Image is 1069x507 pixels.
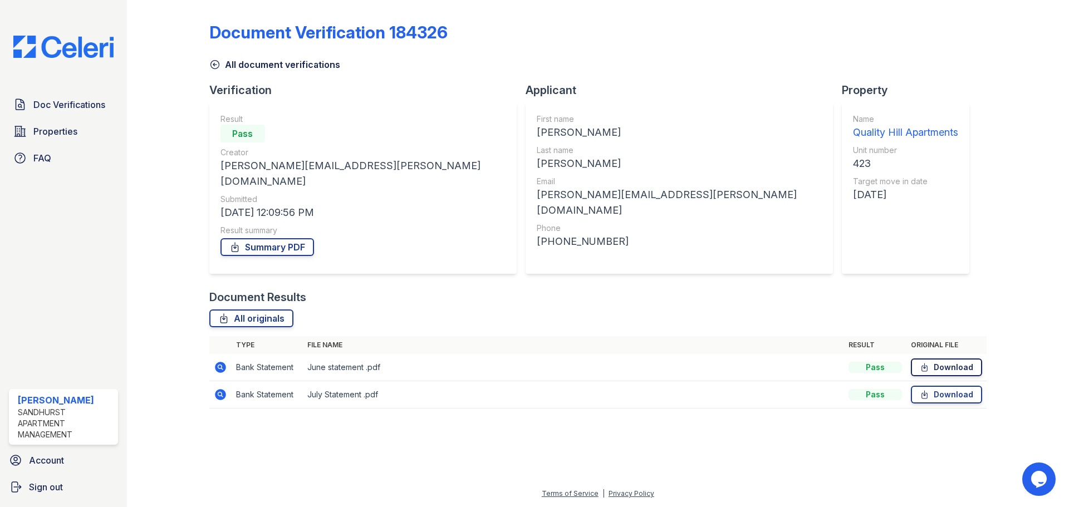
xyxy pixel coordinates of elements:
a: Download [911,358,982,376]
div: [DATE] [853,187,958,203]
div: Pass [849,362,902,373]
th: Result [844,336,906,354]
td: Bank Statement [232,354,303,381]
div: Sandhurst Apartment Management [18,407,114,440]
a: Terms of Service [542,489,599,498]
a: Summary PDF [220,238,314,256]
td: June statement .pdf [303,354,844,381]
div: [PERSON_NAME] [537,156,822,171]
iframe: chat widget [1022,462,1058,496]
div: [PERSON_NAME] [537,125,822,140]
a: Download [911,386,982,403]
div: Pass [220,125,265,142]
div: [PERSON_NAME][EMAIL_ADDRESS][PERSON_NAME][DOMAIN_NAME] [537,187,822,218]
div: [PERSON_NAME][EMAIL_ADDRESS][PERSON_NAME][DOMAIN_NAME] [220,158,506,189]
div: Document Verification 184326 [209,22,448,42]
td: Bank Statement [232,381,303,408]
div: Verification [209,82,526,98]
a: Doc Verifications [9,93,118,116]
a: Name Quality Hill Apartments [853,114,958,140]
div: [DATE] 12:09:56 PM [220,205,506,220]
th: Type [232,336,303,354]
span: Account [29,454,64,467]
a: All document verifications [209,58,340,71]
span: Sign out [29,480,63,494]
div: 423 [853,156,958,171]
th: Original file [906,336,987,354]
div: Last name [537,145,822,156]
a: Privacy Policy [609,489,654,498]
div: Creator [220,147,506,158]
div: Name [853,114,958,125]
div: First name [537,114,822,125]
div: Property [842,82,978,98]
div: Result summary [220,225,506,236]
div: Document Results [209,289,306,305]
a: Properties [9,120,118,142]
a: All originals [209,309,293,327]
a: Sign out [4,476,122,498]
div: Result [220,114,506,125]
span: Properties [33,125,77,138]
span: FAQ [33,151,51,165]
div: Submitted [220,194,506,205]
div: | [602,489,605,498]
div: Quality Hill Apartments [853,125,958,140]
div: Email [537,176,822,187]
div: Target move in date [853,176,958,187]
span: Doc Verifications [33,98,105,111]
div: Phone [537,223,822,234]
a: Account [4,449,122,471]
div: Applicant [526,82,842,98]
div: [PHONE_NUMBER] [537,234,822,249]
div: Unit number [853,145,958,156]
th: File name [303,336,844,354]
td: July Statement .pdf [303,381,844,408]
a: FAQ [9,147,118,169]
img: CE_Logo_Blue-a8612792a0a2168367f1c8372b55b34899dd931a85d93a1a3d3e32e68fde9ad4.png [4,36,122,58]
div: [PERSON_NAME] [18,393,114,407]
div: Pass [849,389,902,400]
